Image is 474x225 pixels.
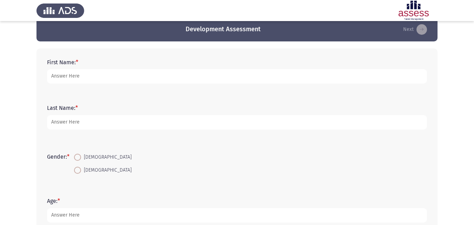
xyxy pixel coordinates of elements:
img: Assess Talent Management logo [36,1,84,20]
input: add answer text [47,115,427,130]
span: [DEMOGRAPHIC_DATA] [81,153,132,161]
label: Age: [47,198,60,204]
h3: Development Assessment [186,25,261,34]
span: [DEMOGRAPHIC_DATA] [81,166,132,174]
label: Gender: [47,153,69,160]
input: add answer text [47,208,427,223]
label: First Name: [47,59,78,66]
input: add answer text [47,69,427,84]
button: load next page [401,24,429,35]
img: Assessment logo of Development Assessment R1 (EN/AR) [390,1,438,20]
label: Last Name: [47,105,78,111]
